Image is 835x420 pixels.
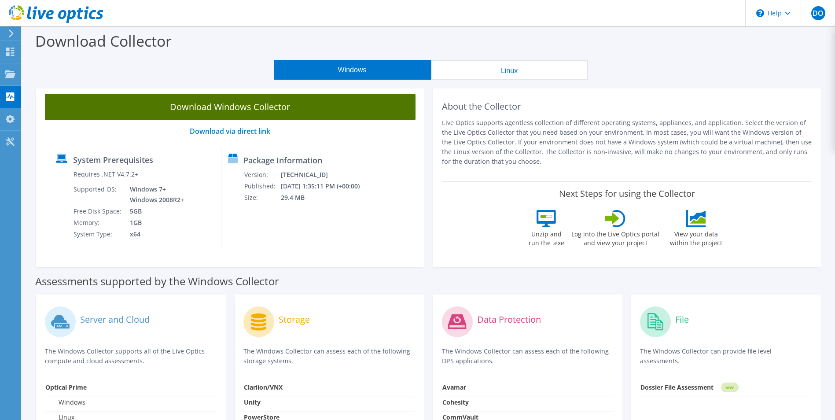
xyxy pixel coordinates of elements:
[442,118,813,166] p: Live Optics supports agentless collection of different operating systems, appliances, and applica...
[725,385,734,390] tspan: NEW!
[442,398,469,406] strong: Cohesity
[35,31,172,51] label: Download Collector
[756,9,764,17] svg: \n
[477,315,541,324] label: Data Protection
[123,228,186,240] td: x64
[73,155,153,164] label: System Prerequisites
[431,60,588,80] button: Linux
[45,383,87,391] strong: Optical Prime
[244,192,280,203] td: Size:
[73,206,123,217] td: Free Disk Space:
[35,277,279,286] label: Assessments supported by the Windows Collector
[243,346,416,366] p: The Windows Collector can assess each of the following storage systems.
[559,188,695,199] label: Next Steps for using the Collector
[80,315,150,324] label: Server and Cloud
[123,184,186,206] td: Windows 7+ Windows 2008R2+
[45,398,85,407] label: Windows
[244,383,283,391] strong: Clariion/VNX
[442,383,466,391] strong: Avamar
[243,156,322,165] label: Package Information
[244,181,280,192] td: Published:
[640,383,714,391] strong: Dossier File Assessment
[675,315,689,324] label: File
[664,227,728,247] label: View your data within the project
[280,192,372,203] td: 29.4 MB
[526,227,566,247] label: Unzip and run the .exe
[811,6,825,20] span: DO
[280,169,372,181] td: [TECHNICAL_ID]
[74,170,138,179] label: Requires .NET V4.7.2+
[279,315,310,324] label: Storage
[73,184,123,206] td: Supported OS:
[442,101,813,112] h2: About the Collector
[45,346,217,366] p: The Windows Collector supports all of the Live Optics compute and cloud assessments.
[640,346,812,366] p: The Windows Collector can provide file level assessments.
[244,398,261,406] strong: Unity
[123,217,186,228] td: 1GB
[244,169,280,181] td: Version:
[73,217,123,228] td: Memory:
[571,227,660,247] label: Log into the Live Optics portal and view your project
[123,206,186,217] td: 5GB
[190,126,270,136] a: Download via direct link
[280,181,372,192] td: [DATE] 1:35:11 PM (+00:00)
[45,94,416,120] a: Download Windows Collector
[274,60,431,80] button: Windows
[442,346,614,366] p: The Windows Collector can assess each of the following DPS applications.
[73,228,123,240] td: System Type:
